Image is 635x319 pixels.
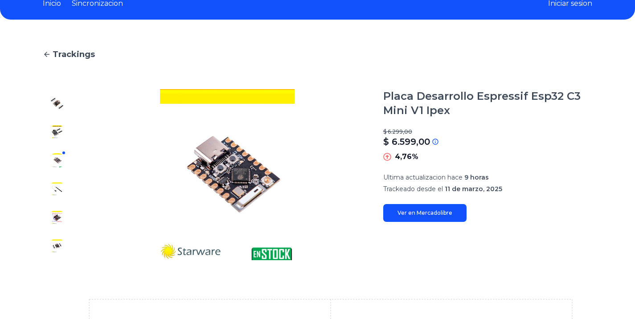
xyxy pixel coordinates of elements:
[383,128,592,135] p: $ 6.299,00
[383,89,592,118] h1: Placa Desarrollo Espressif Esp32 C3 Mini V1 Ipex
[383,185,443,193] span: Trackeado desde el
[445,185,502,193] span: 11 de marzo, 2025
[383,135,430,148] p: $ 6.599,00
[53,48,95,61] span: Trackings
[50,125,64,139] img: Placa Desarrollo Espressif Esp32 C3 Mini V1 Ipex
[50,239,64,253] img: Placa Desarrollo Espressif Esp32 C3 Mini V1 Ipex
[464,173,489,181] span: 9 horas
[383,173,463,181] span: Ultima actualizacion hace
[50,96,64,110] img: Placa Desarrollo Espressif Esp32 C3 Mini V1 Ipex
[383,204,467,222] a: Ver en Mercadolibre
[43,48,592,61] a: Trackings
[89,89,365,260] img: Placa Desarrollo Espressif Esp32 C3 Mini V1 Ipex
[395,151,418,162] p: 4,76%
[50,182,64,196] img: Placa Desarrollo Espressif Esp32 C3 Mini V1 Ipex
[50,210,64,225] img: Placa Desarrollo Espressif Esp32 C3 Mini V1 Ipex
[50,153,64,168] img: Placa Desarrollo Espressif Esp32 C3 Mini V1 Ipex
